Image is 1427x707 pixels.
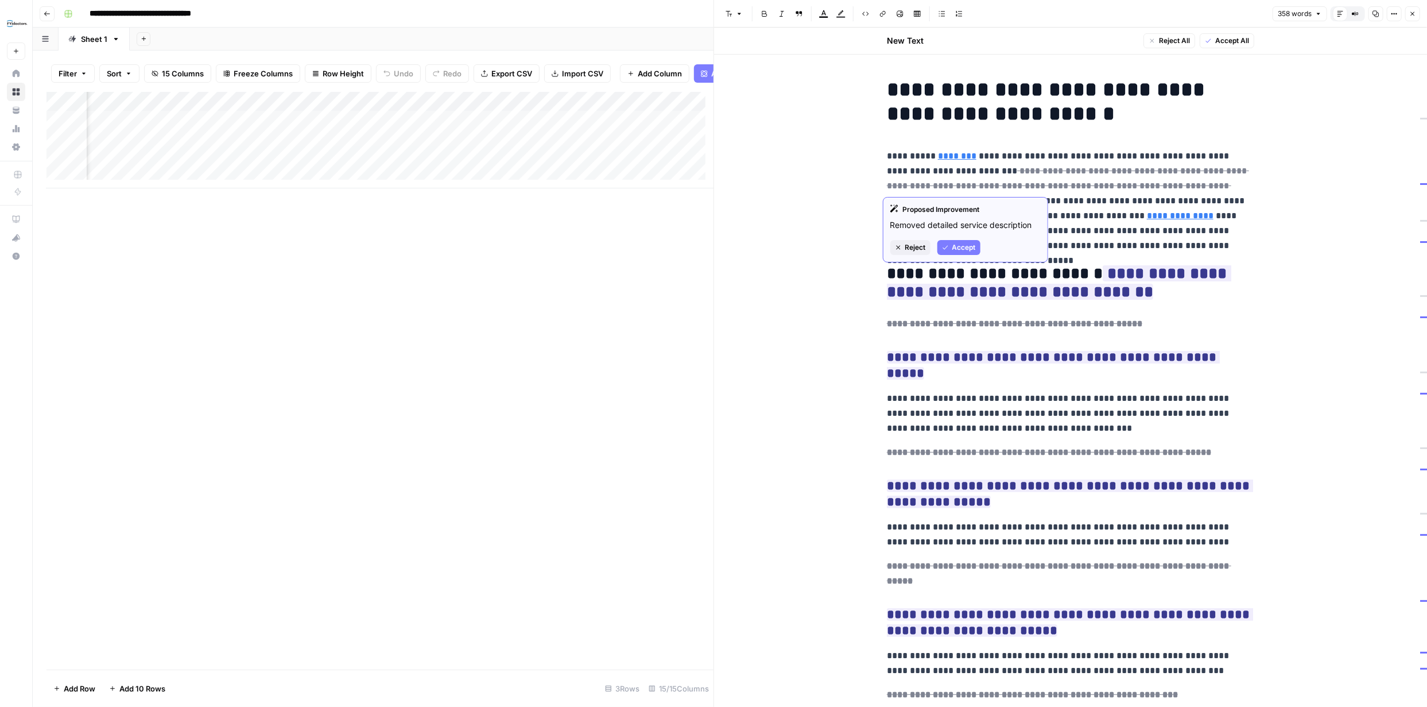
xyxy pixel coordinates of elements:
button: What's new? [7,229,25,247]
button: Add Column [620,64,689,83]
img: logo_orange.svg [18,18,28,28]
div: Proposed Improvement [890,204,1041,215]
button: Sort [99,64,139,83]
span: Row Height [323,68,364,79]
span: 15 Columns [162,68,204,79]
div: What's new? [7,229,25,246]
button: Accept All [1200,33,1254,48]
a: Sheet 1 [59,28,130,51]
span: 358 words [1278,9,1312,19]
span: Redo [443,68,462,79]
span: Sort [107,68,122,79]
span: Add 10 Rows [119,683,165,694]
a: Home [7,64,25,83]
img: tab_keywords_by_traffic_grey.svg [116,67,125,76]
span: Import CSV [562,68,603,79]
a: Browse [7,83,25,101]
button: Add Power Agent [694,64,781,83]
a: Settings [7,138,25,156]
span: Add Column [638,68,682,79]
button: Filter [51,64,95,83]
button: Accept [937,240,980,255]
button: 358 words [1273,6,1327,21]
button: Row Height [305,64,371,83]
img: website_grey.svg [18,30,28,39]
button: Add Row [46,679,102,698]
a: Usage [7,119,25,138]
span: Reject [905,242,926,253]
h2: New Text [887,35,924,47]
span: Undo [394,68,413,79]
button: Undo [376,64,421,83]
button: Reject All [1143,33,1195,48]
div: 15/15 Columns [644,679,713,698]
span: Add Row [64,683,95,694]
div: v 4.0.25 [32,18,56,28]
div: Domain: [DOMAIN_NAME] [30,30,126,39]
div: Sheet 1 [81,33,107,45]
span: Export CSV [491,68,532,79]
span: Freeze Columns [234,68,293,79]
button: Export CSV [474,64,540,83]
img: FYidoctors Logo [7,13,28,34]
img: tab_domain_overview_orange.svg [33,67,42,76]
div: 3 Rows [600,679,644,698]
div: Keywords by Traffic [129,68,189,75]
a: Your Data [7,101,25,119]
button: 15 Columns [144,64,211,83]
button: Redo [425,64,469,83]
span: Accept All [1215,36,1249,46]
button: Reject [890,240,930,255]
span: Reject All [1159,36,1190,46]
button: Import CSV [544,64,611,83]
button: Workspace: FYidoctors [7,9,25,38]
span: Filter [59,68,77,79]
span: Accept [952,242,976,253]
button: Freeze Columns [216,64,300,83]
div: Domain Overview [46,68,103,75]
button: Help + Support [7,247,25,265]
a: AirOps Academy [7,210,25,229]
button: Add 10 Rows [102,679,172,698]
p: Removed detailed service description [890,219,1041,231]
